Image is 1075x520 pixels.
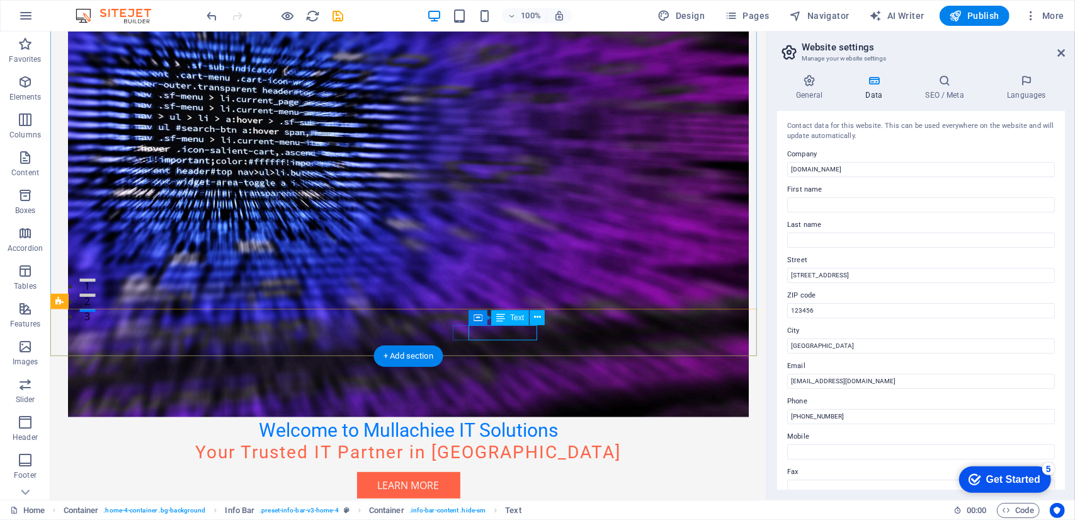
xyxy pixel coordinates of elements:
div: Design (Ctrl+Alt+Y) [653,6,710,26]
h6: Session time [953,503,987,518]
p: Tables [14,281,37,291]
i: On resize automatically adjust zoom level to fit chosen device. [554,10,565,21]
button: Design [653,6,710,26]
button: Code [997,503,1040,518]
button: 1 [29,247,45,250]
span: More [1025,9,1064,22]
img: Editor Logo [72,8,167,23]
h4: General [777,74,846,101]
div: + Add section [373,345,443,367]
label: First name [787,182,1055,197]
p: Elements [9,92,42,102]
label: Phone [787,394,1055,409]
button: reload [305,8,321,23]
span: Code [1003,503,1034,518]
span: : [975,506,977,515]
button: AI Writer [865,6,930,26]
h4: Languages [988,74,1065,101]
span: Text [510,314,524,321]
p: Slider [16,395,35,405]
button: Pages [720,6,774,26]
label: Fax [787,465,1055,480]
button: Click here to leave preview mode and continue editing [280,8,295,23]
button: Navigator [785,6,855,26]
button: Publish [940,6,1010,26]
h4: Data [846,74,906,101]
i: Save (Ctrl+S) [331,9,346,23]
i: Undo: Change text (Ctrl+Z) [205,9,220,23]
nav: breadcrumb [64,503,521,518]
button: save [331,8,346,23]
button: More [1020,6,1069,26]
p: Images [13,357,38,367]
label: City [787,323,1055,338]
p: Features [10,319,40,329]
h3: Manage your website settings [802,53,1040,64]
p: Content [11,168,39,178]
label: Company [787,147,1055,162]
label: Last name [787,217,1055,233]
span: Click to select. Double-click to edit [225,503,255,518]
button: Usercentrics [1050,503,1065,518]
p: Accordion [8,243,43,253]
span: AI Writer [870,9,924,22]
p: Favorites [9,54,41,64]
p: Boxes [15,205,36,216]
h2: Website settings [802,42,1065,53]
label: Email [787,359,1055,374]
i: Reload page [306,9,321,23]
p: Columns [9,130,41,140]
label: Street [787,253,1055,268]
i: This element is a customizable preset [344,507,350,514]
span: Navigator [790,9,850,22]
span: . home-4-container .bg-background [103,503,205,518]
label: Mobile [787,429,1055,444]
a: Click to cancel selection. Double-click to open Pages [10,503,45,518]
span: . info-bar-content .hide-sm [409,503,486,518]
p: Header [13,432,38,442]
span: . preset-info-bar-v3-home-4 [259,503,338,518]
span: Click to select. Double-click to edit [369,503,404,518]
h4: SEO / Meta [906,74,988,101]
button: undo [205,8,220,23]
button: 3 [29,277,45,280]
span: Pages [725,9,769,22]
div: Get Started [37,14,91,25]
p: Footer [14,470,37,480]
button: 100% [502,8,547,23]
h6: 100% [521,8,541,23]
div: Get Started 5 items remaining, 0% complete [10,6,102,33]
span: Publish [950,9,999,22]
button: 2 [29,262,45,265]
div: 5 [93,3,106,15]
span: Click to select. Double-click to edit [64,503,99,518]
span: Design [658,9,705,22]
label: ZIP code [787,288,1055,303]
div: Contact data for this website. This can be used everywhere on the website and will update automat... [787,121,1055,142]
span: 00 00 [967,503,986,518]
span: Click to select. Double-click to edit [505,503,521,518]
